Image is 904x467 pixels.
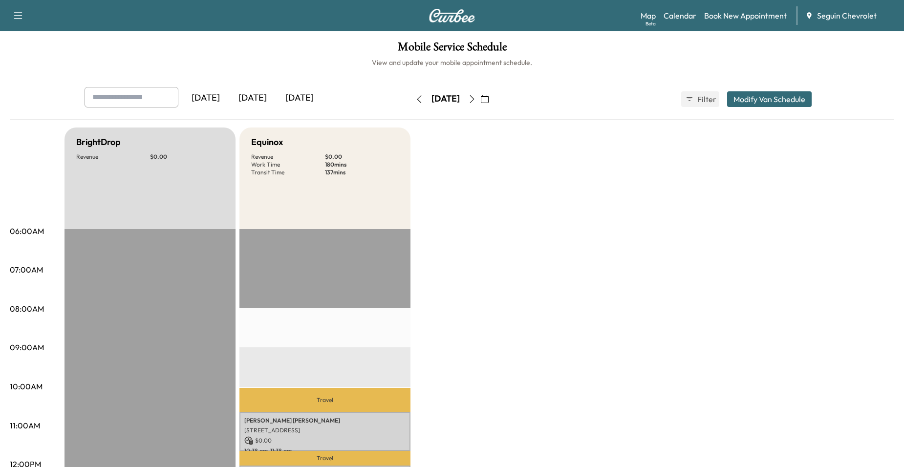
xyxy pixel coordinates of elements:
[325,153,399,161] p: $ 0.00
[244,436,406,445] p: $ 0.00
[239,388,410,411] p: Travel
[10,58,894,67] h6: View and update your mobile appointment schedule.
[704,10,787,21] a: Book New Appointment
[10,420,40,431] p: 11:00AM
[251,153,325,161] p: Revenue
[431,93,460,105] div: [DATE]
[10,264,43,276] p: 07:00AM
[817,10,877,21] span: Seguin Chevrolet
[697,93,715,105] span: Filter
[244,417,406,425] p: [PERSON_NAME] [PERSON_NAME]
[10,41,894,58] h1: Mobile Service Schedule
[229,87,276,109] div: [DATE]
[681,91,719,107] button: Filter
[10,341,44,353] p: 09:00AM
[429,9,475,22] img: Curbee Logo
[664,10,696,21] a: Calendar
[239,451,410,466] p: Travel
[325,169,399,176] p: 137 mins
[10,225,44,237] p: 06:00AM
[76,135,121,149] h5: BrightDrop
[182,87,229,109] div: [DATE]
[251,161,325,169] p: Work Time
[251,169,325,176] p: Transit Time
[244,426,406,434] p: [STREET_ADDRESS]
[150,153,224,161] p: $ 0.00
[727,91,812,107] button: Modify Van Schedule
[244,447,406,455] p: 10:38 am - 11:38 am
[10,381,43,392] p: 10:00AM
[325,161,399,169] p: 180 mins
[276,87,323,109] div: [DATE]
[251,135,283,149] h5: Equinox
[76,153,150,161] p: Revenue
[646,20,656,27] div: Beta
[641,10,656,21] a: MapBeta
[10,303,44,315] p: 08:00AM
